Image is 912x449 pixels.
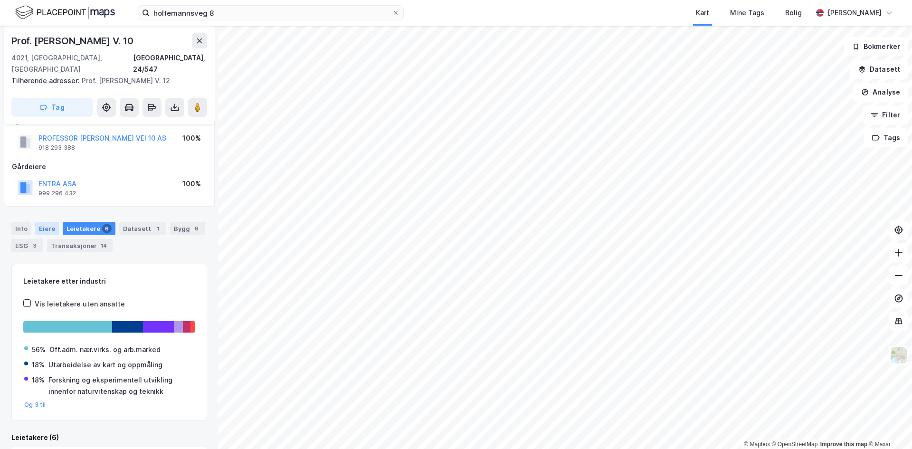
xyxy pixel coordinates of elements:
[15,4,115,21] img: logo.f888ab2527a4732fd821a326f86c7f29.svg
[772,441,818,448] a: OpenStreetMap
[150,6,392,20] input: Søk på adresse, matrikkel, gårdeiere, leietakere eller personer
[864,128,908,147] button: Tags
[11,432,207,443] div: Leietakere (6)
[11,222,31,235] div: Info
[820,441,867,448] a: Improve this map
[11,75,199,86] div: Prof. [PERSON_NAME] V. 12
[35,222,59,235] div: Eiere
[11,52,133,75] div: 4021, [GEOGRAPHIC_DATA], [GEOGRAPHIC_DATA]
[192,224,201,233] div: 6
[785,7,802,19] div: Bolig
[99,241,109,250] div: 14
[844,37,908,56] button: Bokmerker
[63,222,115,235] div: Leietakere
[864,403,912,449] div: Kontrollprogram for chat
[11,98,93,117] button: Tag
[11,33,135,48] div: Prof. [PERSON_NAME] V. 10
[48,374,194,397] div: Forskning og eksperimentell utvikling innenfor naturvitenskap og teknikk
[35,298,125,310] div: Vis leietakere uten ansatte
[853,83,908,102] button: Analyse
[730,7,764,19] div: Mine Tags
[38,190,76,197] div: 999 296 432
[38,144,75,152] div: 918 293 388
[170,222,205,235] div: Bygg
[696,7,709,19] div: Kart
[863,105,908,124] button: Filter
[11,76,82,85] span: Tilhørende adresser:
[182,178,201,190] div: 100%
[48,359,162,371] div: Utarbeidelse av kart og oppmåling
[182,133,201,144] div: 100%
[32,344,46,355] div: 56%
[850,60,908,79] button: Datasett
[47,239,113,252] div: Transaksjoner
[23,276,195,287] div: Leietakere etter industri
[119,222,166,235] div: Datasett
[49,344,161,355] div: Off.adm. nær.virks. og arb.marked
[744,441,770,448] a: Mapbox
[890,346,908,364] img: Z
[32,374,45,386] div: 18%
[102,224,112,233] div: 6
[153,224,162,233] div: 1
[32,359,45,371] div: 18%
[30,241,39,250] div: 3
[133,52,207,75] div: [GEOGRAPHIC_DATA], 24/547
[12,161,207,172] div: Gårdeiere
[11,239,43,252] div: ESG
[827,7,882,19] div: [PERSON_NAME]
[864,403,912,449] iframe: Chat Widget
[24,401,46,409] button: Og 3 til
